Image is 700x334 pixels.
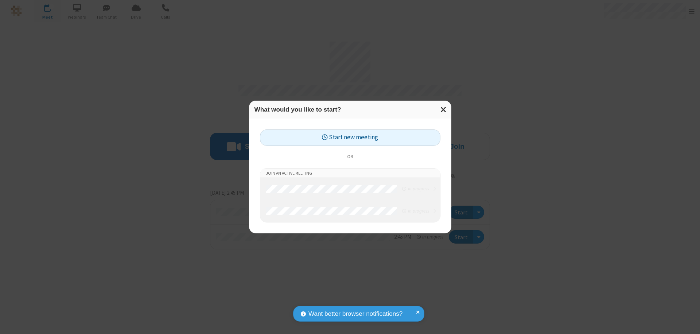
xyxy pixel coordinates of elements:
em: in progress [402,185,429,192]
em: in progress [402,207,429,214]
button: Close modal [436,101,451,119]
li: Join an active meeting [260,168,440,178]
span: or [344,152,356,162]
span: Want better browser notifications? [308,309,402,319]
button: Start new meeting [260,129,440,146]
h3: What would you like to start? [254,106,446,113]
